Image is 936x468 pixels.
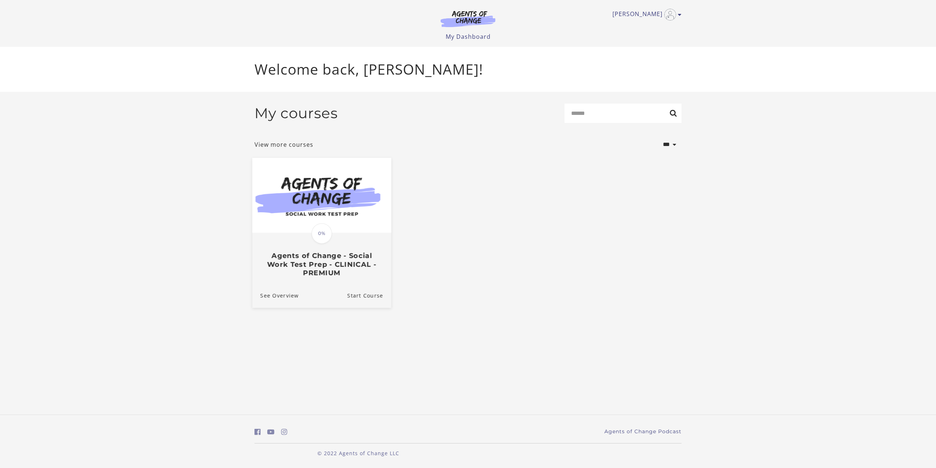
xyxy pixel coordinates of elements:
p: Welcome back, [PERSON_NAME]! [254,59,682,80]
a: My Dashboard [446,33,491,41]
p: © 2022 Agents of Change LLC [254,449,462,457]
i: https://www.facebook.com/groups/aswbtestprep (Open in a new window) [254,428,261,435]
span: 0% [312,223,332,244]
a: https://www.facebook.com/groups/aswbtestprep (Open in a new window) [254,427,261,437]
a: Toggle menu [612,9,678,20]
a: Agents of Change - Social Work Test Prep - CLINICAL - PREMIUM: See Overview [252,283,299,307]
h3: Agents of Change - Social Work Test Prep - CLINICAL - PREMIUM [260,251,383,277]
i: https://www.youtube.com/c/AgentsofChangeTestPrepbyMeaganMitchell (Open in a new window) [267,428,275,435]
i: https://www.instagram.com/agentsofchangeprep/ (Open in a new window) [281,428,287,435]
a: Agents of Change - Social Work Test Prep - CLINICAL - PREMIUM: Resume Course [347,283,391,307]
a: https://www.youtube.com/c/AgentsofChangeTestPrepbyMeaganMitchell (Open in a new window) [267,427,275,437]
a: View more courses [254,140,313,149]
a: Agents of Change Podcast [604,428,682,435]
img: Agents of Change Logo [433,10,503,27]
h2: My courses [254,105,338,122]
a: https://www.instagram.com/agentsofchangeprep/ (Open in a new window) [281,427,287,437]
